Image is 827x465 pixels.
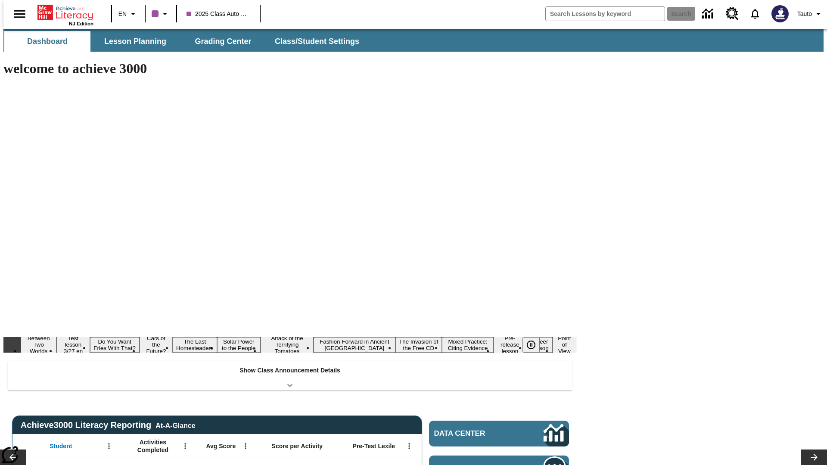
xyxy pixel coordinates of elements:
button: Slide 3 Do You Want Fries With That? [90,337,140,353]
span: NJ Edition [69,21,93,26]
div: Pause [522,337,548,353]
button: Class color is purple. Change class color [148,6,174,22]
button: Pause [522,337,540,353]
h1: welcome to achieve 3000 [3,61,576,77]
span: Lesson Planning [104,37,166,46]
button: Open Menu [103,440,115,453]
button: Slide 1 Between Two Worlds [21,334,56,356]
span: EN [118,9,127,19]
a: Data Center [429,421,569,446]
button: Slide 10 Mixed Practice: Citing Evidence [442,337,494,353]
div: Home [37,3,93,26]
button: Slide 7 Attack of the Terrifying Tomatoes [261,334,314,356]
span: Data Center [434,429,515,438]
span: Activities Completed [124,438,181,454]
button: Profile/Settings [794,6,827,22]
span: Grading Center [195,37,251,46]
a: Home [37,4,93,21]
span: Class/Student Settings [275,37,359,46]
span: 2025 Class Auto Grade 13 [187,9,250,19]
button: Lesson carousel, Next [801,449,827,465]
button: Slide 13 Point of View [553,334,576,356]
div: SubNavbar [3,31,367,52]
button: Select a new avatar [766,3,794,25]
button: Slide 6 Solar Power to the People [217,337,261,353]
button: Dashboard [4,31,90,52]
button: Open side menu [7,1,32,27]
button: Slide 8 Fashion Forward in Ancient Rome [314,337,395,353]
a: Notifications [744,3,766,25]
button: Slide 5 The Last Homesteaders [173,337,217,353]
input: search field [546,7,665,21]
p: Show Class Announcement Details [239,366,340,375]
button: Slide 11 Pre-release lesson [494,334,526,356]
button: Open Menu [179,440,192,453]
button: Open Menu [403,440,416,453]
img: Avatar [771,5,789,22]
div: SubNavbar [3,29,824,52]
button: Class/Student Settings [268,31,366,52]
span: Pre-Test Lexile [353,442,395,450]
span: Tauto [797,9,812,19]
button: Open Menu [239,440,252,453]
span: Student [50,442,72,450]
div: At-A-Glance [155,420,195,430]
button: Slide 2 Test lesson 3/27 en [56,334,90,356]
div: Show Class Announcement Details [8,361,572,391]
button: Slide 4 Cars of the Future? [140,334,173,356]
span: Avg Score [206,442,236,450]
button: Lesson Planning [92,31,178,52]
a: Resource Center, Will open in new tab [721,2,744,25]
span: Dashboard [27,37,68,46]
span: Achieve3000 Literacy Reporting [21,420,196,430]
a: Data Center [697,2,721,26]
button: Language: EN, Select a language [115,6,142,22]
button: Grading Center [180,31,266,52]
button: Slide 9 The Invasion of the Free CD [395,337,442,353]
span: Score per Activity [272,442,323,450]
